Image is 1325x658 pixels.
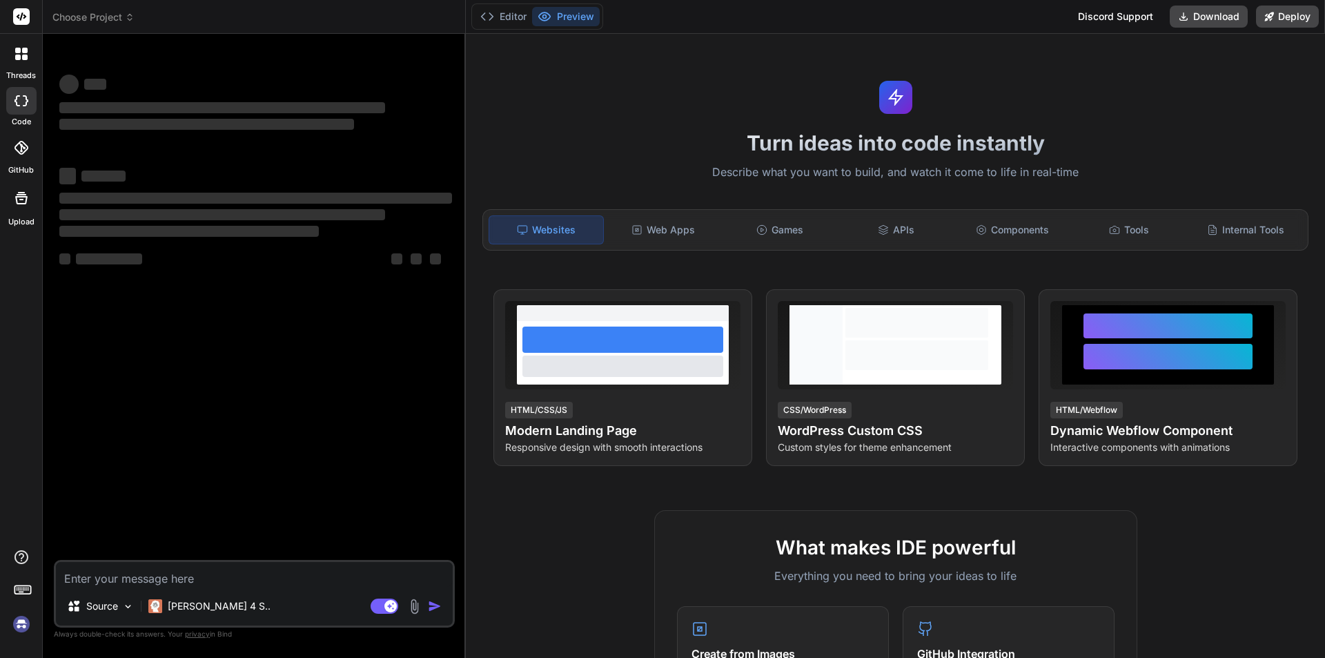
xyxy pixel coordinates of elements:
[84,79,106,90] span: ‌
[8,164,34,176] label: GitHub
[475,7,532,26] button: Editor
[778,441,1013,454] p: Custom styles for theme enhancement
[474,130,1317,155] h1: Turn ideas into code instantly
[391,253,402,264] span: ‌
[505,402,573,418] div: HTML/CSS/JS
[607,215,720,244] div: Web Apps
[411,253,422,264] span: ‌
[406,599,422,615] img: attachment
[8,216,35,228] label: Upload
[778,402,852,418] div: CSS/WordPress
[59,226,319,237] span: ‌
[532,7,600,26] button: Preview
[1050,402,1123,418] div: HTML/Webflow
[148,599,162,613] img: Claude 4 Sonnet
[59,168,76,184] span: ‌
[54,628,455,641] p: Always double-check its answers. Your in Bind
[59,209,385,220] span: ‌
[59,119,354,130] span: ‌
[76,253,142,264] span: ‌
[505,421,740,441] h4: Modern Landing Page
[12,116,31,128] label: code
[474,164,1317,182] p: Describe what you want to build, and watch it come to life in real-time
[81,171,126,182] span: ‌
[428,599,442,613] img: icon
[677,533,1115,562] h2: What makes IDE powerful
[778,421,1013,441] h4: WordPress Custom CSS
[430,253,441,264] span: ‌
[86,599,118,613] p: Source
[723,215,837,244] div: Games
[677,568,1115,584] p: Everything you need to bring your ideas to life
[59,193,452,204] span: ‌
[1170,6,1248,28] button: Download
[839,215,953,244] div: APIs
[489,215,604,244] div: Websites
[1072,215,1186,244] div: Tools
[59,253,70,264] span: ‌
[122,601,134,612] img: Pick Models
[168,599,271,613] p: [PERSON_NAME] 4 S..
[1188,215,1302,244] div: Internal Tools
[59,75,79,94] span: ‌
[956,215,1070,244] div: Components
[59,102,385,113] span: ‌
[52,10,135,24] span: Choose Project
[1256,6,1319,28] button: Deploy
[10,612,33,636] img: signin
[185,630,210,638] span: privacy
[1050,441,1286,454] p: Interactive components with animations
[1070,6,1161,28] div: Discord Support
[6,70,36,81] label: threads
[1050,421,1286,441] h4: Dynamic Webflow Component
[505,441,740,454] p: Responsive design with smooth interactions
